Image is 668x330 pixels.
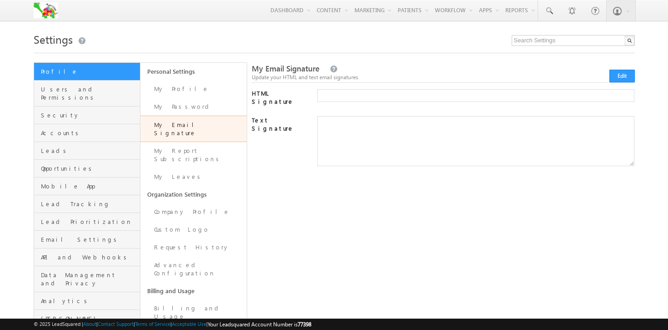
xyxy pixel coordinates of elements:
a: Data Management and Privacy [34,266,140,292]
a: Billing and Usage [140,282,247,300]
a: Profile [34,63,140,81]
a: Advanced Configuration [140,256,247,282]
a: Lead Tracking [34,195,140,213]
span: Security [41,111,138,119]
a: Opportunities [34,160,140,178]
a: Mobile App [34,178,140,195]
span: Leads [41,147,138,155]
span: Accounts [41,129,138,137]
a: Security [34,107,140,124]
span: Settings [34,32,73,46]
button: Edit [609,70,635,82]
a: My Leaves [140,168,247,186]
span: Your Leadsquared Account Number is [208,321,311,328]
a: Lead Prioritization [34,213,140,231]
a: Users and Permissions [34,81,140,107]
a: Terms of Service [135,321,170,327]
span: Opportunities [41,164,138,173]
a: Custom Logo [140,221,247,239]
span: Profile [41,67,138,76]
span: My Email Signature [252,63,319,74]
span: 77398 [298,321,311,328]
label: Text Signature [252,116,307,132]
a: My Password [140,98,247,116]
a: Organization Settings [140,186,247,203]
a: Acceptable Use [172,321,206,327]
a: Billing and Usage [140,300,247,325]
a: [PERSON_NAME] [34,310,140,328]
span: © 2025 LeadSquared | | | | | [34,320,311,329]
a: Contact Support [98,321,134,327]
a: About [83,321,96,327]
a: Accounts [34,124,140,142]
label: HTML Signature [252,89,307,106]
a: Analytics [34,292,140,310]
span: Data Management and Privacy [41,271,138,287]
a: Email Settings [34,231,140,249]
span: Email Settings [41,235,138,244]
a: Leads [34,142,140,160]
a: My Profile [140,80,247,98]
span: API and Webhooks [41,253,138,261]
img: Custom Logo [34,2,58,18]
span: Users and Permissions [41,85,138,102]
a: Personal Settings [140,63,247,80]
a: My Report Subscriptions [140,142,247,168]
a: My Email Signature [140,116,247,142]
input: Search Settings [512,35,635,46]
div: Update your HTML and text email signatures [252,73,635,81]
span: [PERSON_NAME] [41,315,138,323]
a: Company Profile [140,203,247,221]
a: API and Webhooks [34,249,140,266]
span: Lead Prioritization [41,218,138,226]
span: Analytics [41,297,138,305]
span: Mobile App [41,182,138,190]
a: Request History [140,239,247,256]
span: Lead Tracking [41,200,138,208]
